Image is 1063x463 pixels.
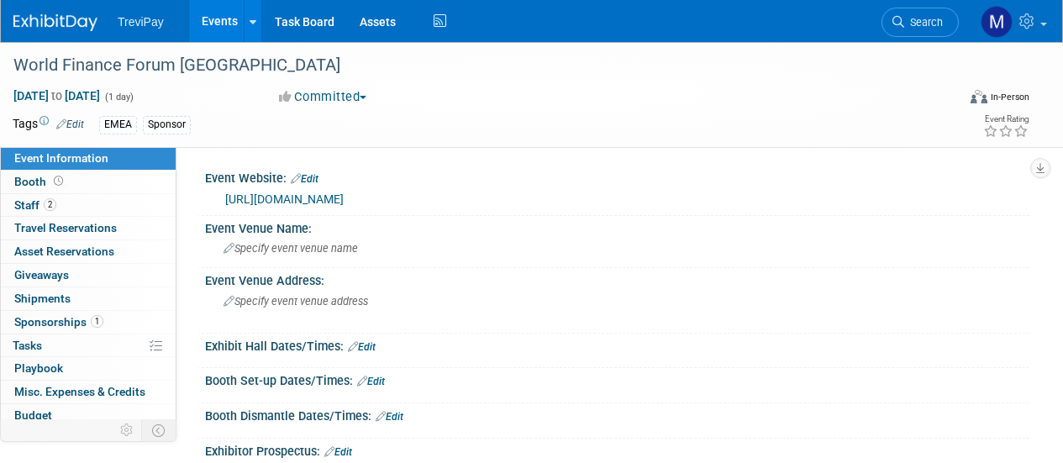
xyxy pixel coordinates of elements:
[13,339,42,352] span: Tasks
[14,385,145,398] span: Misc. Expenses & Credits
[44,198,56,211] span: 2
[981,6,1013,38] img: Maiia Khasina
[205,216,1029,237] div: Event Venue Name:
[291,173,318,185] a: Edit
[1,217,176,239] a: Travel Reservations
[348,341,376,353] a: Edit
[142,419,176,441] td: Toggle Event Tabs
[376,411,403,423] a: Edit
[99,116,137,134] div: EMEA
[91,315,103,328] span: 1
[881,87,1029,113] div: Event Format
[1,194,176,217] a: Staff2
[205,403,1029,425] div: Booth Dismantle Dates/Times:
[1,357,176,380] a: Playbook
[118,15,164,29] span: TreviPay
[1,404,176,427] a: Budget
[1,147,176,170] a: Event Information
[14,198,56,212] span: Staff
[881,8,959,37] a: Search
[1,311,176,334] a: Sponsorships1
[1,264,176,287] a: Giveaways
[14,175,66,188] span: Booth
[324,446,352,458] a: Edit
[14,151,108,165] span: Event Information
[224,295,368,308] span: Specify event venue address
[224,242,358,255] span: Specify event venue name
[14,408,52,422] span: Budget
[49,89,65,103] span: to
[14,245,114,258] span: Asset Reservations
[14,361,63,375] span: Playbook
[13,115,84,134] td: Tags
[50,175,66,187] span: Booth not reserved yet
[14,268,69,281] span: Giveaways
[971,90,987,103] img: Format-Inperson.png
[1,171,176,193] a: Booth
[143,116,191,134] div: Sponsor
[273,88,373,106] button: Committed
[14,315,103,329] span: Sponsorships
[1,334,176,357] a: Tasks
[1,287,176,310] a: Shipments
[225,192,344,206] a: [URL][DOMAIN_NAME]
[8,50,943,81] div: World Finance Forum [GEOGRAPHIC_DATA]
[113,419,142,441] td: Personalize Event Tab Strip
[103,92,134,103] span: (1 day)
[13,14,97,31] img: ExhibitDay
[205,368,1029,390] div: Booth Set-up Dates/Times:
[983,115,1029,124] div: Event Rating
[1,381,176,403] a: Misc. Expenses & Credits
[990,91,1029,103] div: In-Person
[56,118,84,130] a: Edit
[205,439,1029,460] div: Exhibitor Prospectus:
[14,292,71,305] span: Shipments
[205,334,1029,355] div: Exhibit Hall Dates/Times:
[1,240,176,263] a: Asset Reservations
[205,268,1029,289] div: Event Venue Address:
[13,88,101,103] span: [DATE] [DATE]
[205,166,1029,187] div: Event Website:
[357,376,385,387] a: Edit
[14,221,117,234] span: Travel Reservations
[904,16,943,29] span: Search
